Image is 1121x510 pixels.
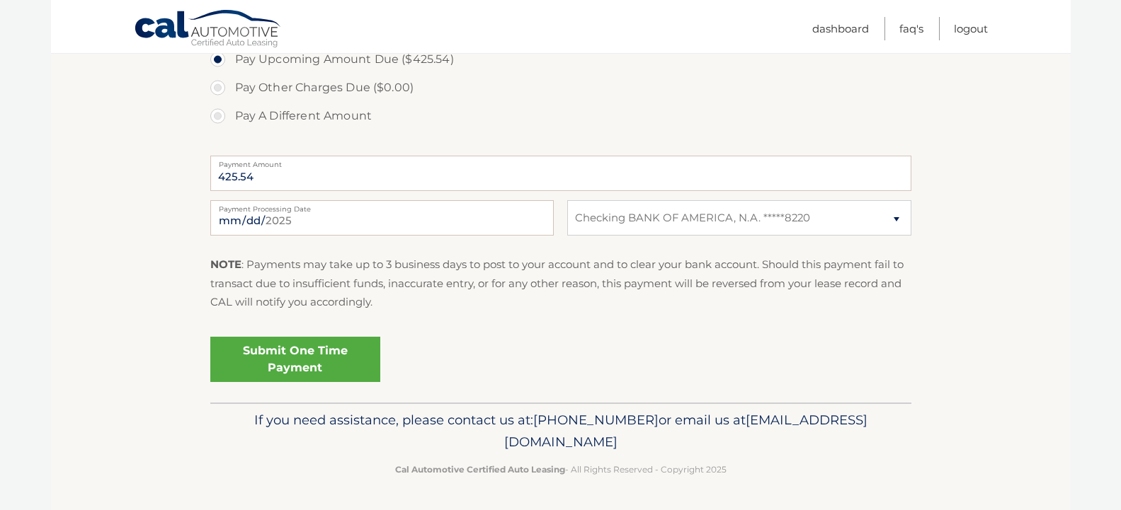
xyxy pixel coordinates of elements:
a: FAQ's [899,17,923,40]
label: Payment Amount [210,156,911,167]
p: If you need assistance, please contact us at: or email us at [220,409,902,454]
p: : Payments may take up to 3 business days to post to your account and to clear your bank account.... [210,255,911,311]
a: Dashboard [812,17,869,40]
a: Submit One Time Payment [210,337,380,382]
input: Payment Date [210,200,554,236]
strong: Cal Automotive Certified Auto Leasing [395,464,565,475]
label: Pay Upcoming Amount Due ($425.54) [210,45,911,74]
input: Payment Amount [210,156,911,191]
a: Cal Automotive [134,9,283,50]
a: Logout [954,17,988,40]
strong: NOTE [210,257,241,271]
label: Pay A Different Amount [210,102,911,130]
label: Payment Processing Date [210,200,554,211]
label: Pay Other Charges Due ($0.00) [210,74,911,102]
span: [PHONE_NUMBER] [533,412,659,428]
p: - All Rights Reserved - Copyright 2025 [220,462,902,477]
